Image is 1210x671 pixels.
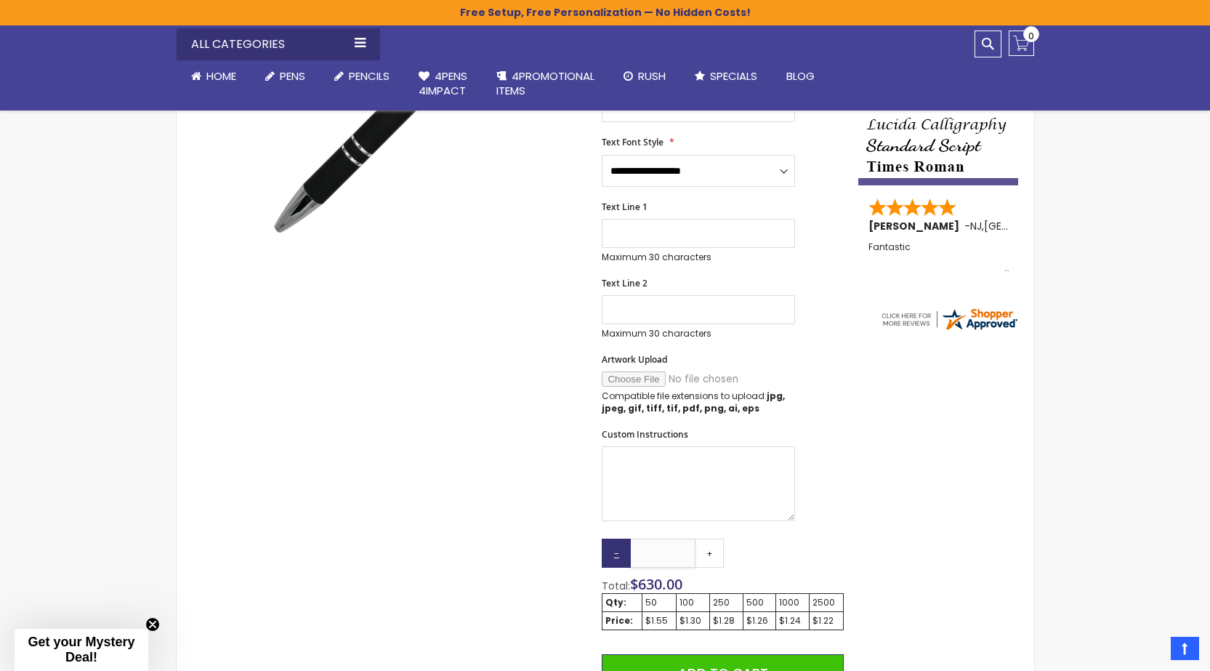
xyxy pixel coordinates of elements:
[602,539,631,568] a: -
[602,328,795,339] p: Maximum 30 characters
[177,60,251,92] a: Home
[746,615,773,627] div: $1.26
[602,136,664,148] span: Text Font Style
[1028,29,1034,43] span: 0
[680,60,772,92] a: Specials
[1090,632,1210,671] iframe: Google Customer Reviews
[970,219,982,233] span: NJ
[602,353,667,366] span: Artwork Upload
[28,635,134,664] span: Get your Mystery Deal!
[772,60,829,92] a: Blog
[419,68,467,98] span: 4Pens 4impact
[779,597,806,608] div: 1000
[482,60,609,108] a: 4PROMOTIONALITEMS
[177,28,380,60] div: All Categories
[602,579,630,593] span: Total:
[1009,31,1034,56] a: 0
[858,45,1018,185] img: font-personalization-examples
[879,306,1019,332] img: 4pens.com widget logo
[645,597,673,608] div: 50
[679,597,706,608] div: 100
[812,597,840,608] div: 2500
[868,219,964,233] span: [PERSON_NAME]
[786,68,815,84] span: Blog
[145,617,160,632] button: Close teaser
[602,252,795,263] p: Maximum 30 characters
[879,323,1019,335] a: 4pens.com certificate URL
[602,201,648,213] span: Text Line 1
[645,615,673,627] div: $1.55
[638,574,682,594] span: 630.00
[609,60,680,92] a: Rush
[496,68,594,98] span: 4PROMOTIONAL ITEMS
[868,242,1009,273] div: Fantastic
[206,68,236,84] span: Home
[746,597,773,608] div: 500
[15,629,148,671] div: Get your Mystery Deal!Close teaser
[602,390,795,414] p: Compatible file extensions to upload:
[630,574,682,594] span: $
[812,615,840,627] div: $1.22
[251,60,320,92] a: Pens
[710,68,757,84] span: Specials
[602,390,785,414] strong: jpg, jpeg, gif, tiff, tif, pdf, png, ai, eps
[602,428,688,441] span: Custom Instructions
[280,68,305,84] span: Pens
[638,68,666,84] span: Rush
[779,615,806,627] div: $1.24
[679,615,706,627] div: $1.30
[605,614,633,627] strong: Price:
[713,615,740,627] div: $1.28
[713,597,740,608] div: 250
[964,219,1091,233] span: - ,
[695,539,724,568] a: +
[602,277,648,289] span: Text Line 2
[349,68,390,84] span: Pencils
[320,60,404,92] a: Pencils
[984,219,1091,233] span: [GEOGRAPHIC_DATA]
[404,60,482,108] a: 4Pens4impact
[605,596,626,608] strong: Qty:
